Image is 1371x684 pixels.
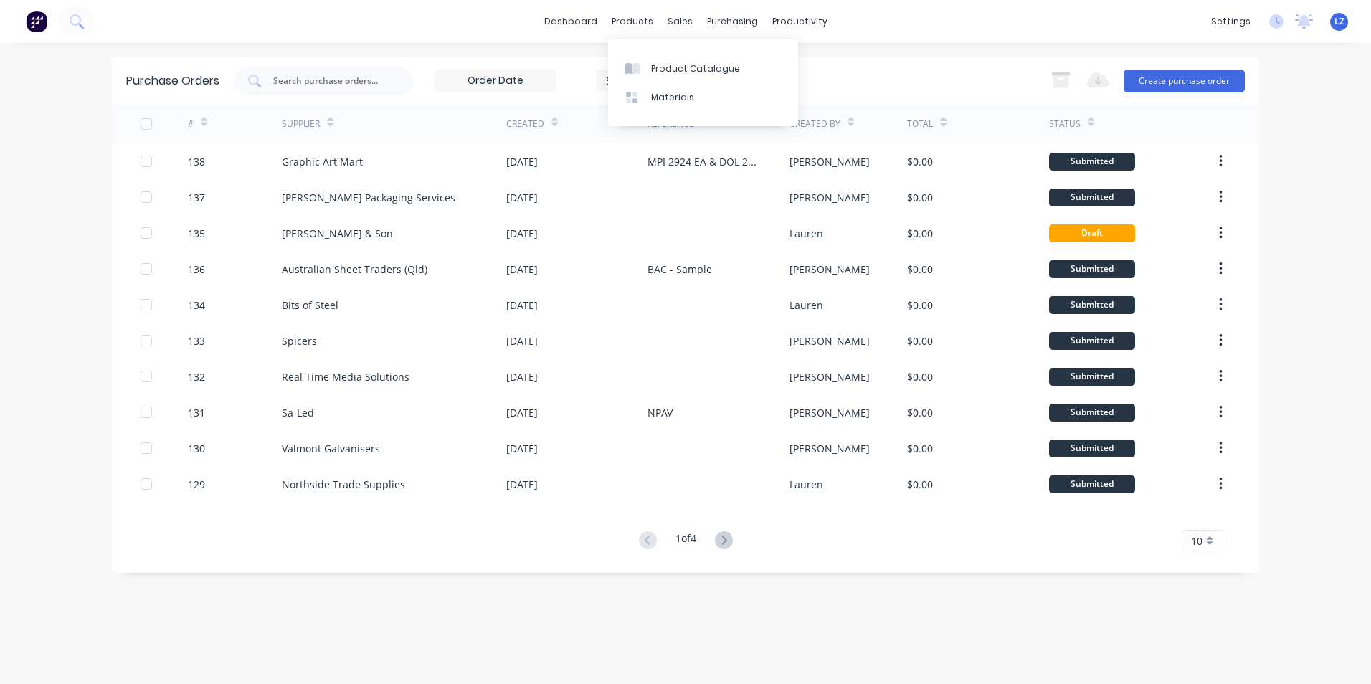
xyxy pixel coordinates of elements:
[506,441,538,456] div: [DATE]
[506,298,538,313] div: [DATE]
[282,190,455,205] div: [PERSON_NAME] Packaging Services
[1049,368,1135,386] div: Submitted
[907,333,933,348] div: $0.00
[608,54,798,82] a: Product Catalogue
[647,154,760,169] div: MPI 2924 EA & DOL 2200
[1204,11,1258,32] div: settings
[907,262,933,277] div: $0.00
[907,441,933,456] div: $0.00
[537,11,604,32] a: dashboard
[188,405,205,420] div: 131
[282,262,427,277] div: Australian Sheet Traders (Qld)
[282,333,317,348] div: Spicers
[282,298,338,313] div: Bits of Steel
[188,190,205,205] div: 137
[506,226,538,241] div: [DATE]
[1049,189,1135,206] div: Submitted
[1049,404,1135,422] div: Submitted
[506,477,538,492] div: [DATE]
[789,298,823,313] div: Lauren
[789,405,870,420] div: [PERSON_NAME]
[700,11,765,32] div: purchasing
[188,333,205,348] div: 133
[435,70,556,92] input: Order Date
[651,62,740,75] div: Product Catalogue
[188,226,205,241] div: 135
[907,369,933,384] div: $0.00
[506,190,538,205] div: [DATE]
[506,333,538,348] div: [DATE]
[907,405,933,420] div: $0.00
[907,154,933,169] div: $0.00
[282,154,363,169] div: Graphic Art Mart
[272,74,391,88] input: Search purchase orders...
[188,154,205,169] div: 138
[1049,475,1135,493] div: Submitted
[604,11,660,32] div: products
[282,441,380,456] div: Valmont Galvanisers
[1334,15,1344,28] span: LZ
[1049,118,1081,130] div: Status
[282,477,405,492] div: Northside Trade Supplies
[506,118,544,130] div: Created
[506,369,538,384] div: [DATE]
[907,190,933,205] div: $0.00
[789,369,870,384] div: [PERSON_NAME]
[1124,70,1245,92] button: Create purchase order
[675,531,696,551] div: 1 of 4
[907,118,933,130] div: Total
[907,298,933,313] div: $0.00
[789,477,823,492] div: Lauren
[188,262,205,277] div: 136
[1049,260,1135,278] div: Submitted
[608,83,798,112] a: Materials
[651,91,694,104] div: Materials
[789,441,870,456] div: [PERSON_NAME]
[1049,296,1135,314] div: Submitted
[1049,153,1135,171] div: Submitted
[126,72,219,90] div: Purchase Orders
[789,154,870,169] div: [PERSON_NAME]
[789,262,870,277] div: [PERSON_NAME]
[789,226,823,241] div: Lauren
[282,226,393,241] div: [PERSON_NAME] & Son
[789,190,870,205] div: [PERSON_NAME]
[907,477,933,492] div: $0.00
[1049,224,1135,242] div: Draft
[282,405,314,420] div: Sa-Led
[647,405,673,420] div: NPAV
[789,333,870,348] div: [PERSON_NAME]
[188,369,205,384] div: 132
[506,405,538,420] div: [DATE]
[660,11,700,32] div: sales
[1049,332,1135,350] div: Submitted
[506,262,538,277] div: [DATE]
[647,262,712,277] div: BAC - Sample
[907,226,933,241] div: $0.00
[188,441,205,456] div: 130
[606,72,708,87] div: 5 Statuses
[282,369,409,384] div: Real Time Media Solutions
[1191,533,1202,548] span: 10
[1049,440,1135,457] div: Submitted
[188,298,205,313] div: 134
[506,154,538,169] div: [DATE]
[789,118,840,130] div: Created By
[188,477,205,492] div: 129
[188,118,194,130] div: #
[282,118,320,130] div: Supplier
[765,11,835,32] div: productivity
[26,11,47,32] img: Factory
